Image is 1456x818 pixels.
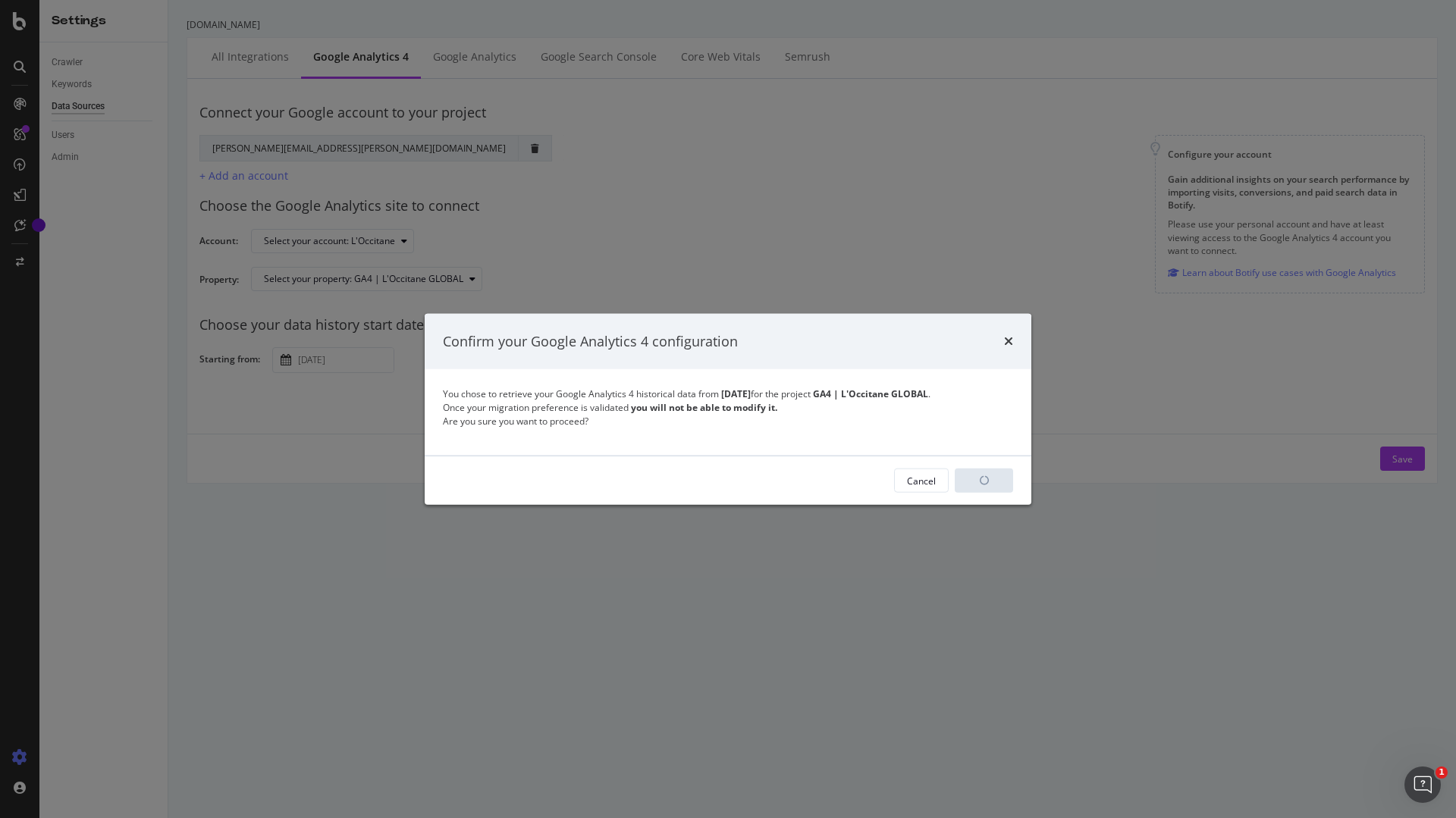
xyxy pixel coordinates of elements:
strong: GA4 | L'Occitane GLOBAL [813,387,928,400]
div: Cancel [907,474,936,487]
span: 1 [1436,766,1448,779]
div: modal [425,313,1031,505]
div: times [1004,331,1013,351]
strong: you will not be able to modify it. [631,401,777,414]
button: Cancel [894,469,949,493]
div: Confirm your Google Analytics 4 configuration [443,331,738,351]
div: You chose to retrieve your Google Analytics 4 historical data from for the project . Once your mi... [443,387,1013,428]
strong: [DATE] [719,387,751,400]
div: loading [955,469,1013,493]
iframe: Intercom live chat [1404,766,1441,803]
